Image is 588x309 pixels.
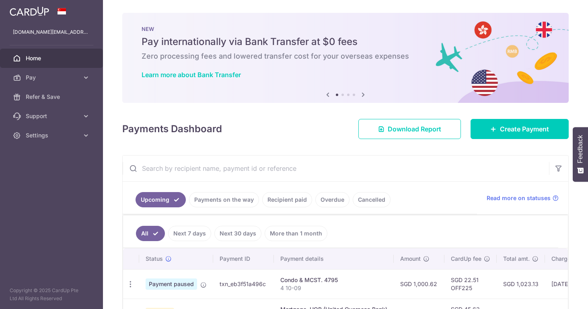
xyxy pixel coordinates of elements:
[123,156,549,181] input: Search by recipient name, payment id or reference
[280,276,387,284] div: Condo & MCST. 4795
[26,93,79,101] span: Refer & Save
[265,226,327,241] a: More than 1 month
[388,124,441,134] span: Download Report
[444,269,497,299] td: SGD 22.51 OFF225
[213,248,274,269] th: Payment ID
[26,112,79,120] span: Support
[13,28,90,36] p: [DOMAIN_NAME][EMAIL_ADDRESS][DOMAIN_NAME]
[142,71,241,79] a: Learn more about Bank Transfer
[497,269,545,299] td: SGD 1,023.13
[487,194,559,202] a: Read more on statuses
[262,192,312,207] a: Recipient paid
[142,35,549,48] h5: Pay internationally via Bank Transfer at $0 fees
[500,124,549,134] span: Create Payment
[315,192,350,207] a: Overdue
[394,269,444,299] td: SGD 1,000.62
[189,192,259,207] a: Payments on the way
[10,6,49,16] img: CardUp
[146,255,163,263] span: Status
[26,131,79,139] span: Settings
[400,255,421,263] span: Amount
[280,284,387,292] p: 4 10-09
[136,192,186,207] a: Upcoming
[142,26,549,32] p: NEW
[274,248,394,269] th: Payment details
[487,194,551,202] span: Read more on statuses
[136,226,165,241] a: All
[451,255,481,263] span: CardUp fee
[146,278,197,290] span: Payment paused
[577,135,584,163] span: Feedback
[213,269,274,299] td: txn_eb3f51a496c
[26,54,79,62] span: Home
[358,119,461,139] a: Download Report
[573,127,588,182] button: Feedback - Show survey
[551,255,584,263] span: Charge date
[26,74,79,82] span: Pay
[214,226,261,241] a: Next 30 days
[471,119,569,139] a: Create Payment
[503,255,530,263] span: Total amt.
[142,51,549,61] h6: Zero processing fees and lowered transfer cost for your overseas expenses
[122,13,569,103] img: Bank transfer banner
[122,122,222,136] h4: Payments Dashboard
[168,226,211,241] a: Next 7 days
[353,192,391,207] a: Cancelled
